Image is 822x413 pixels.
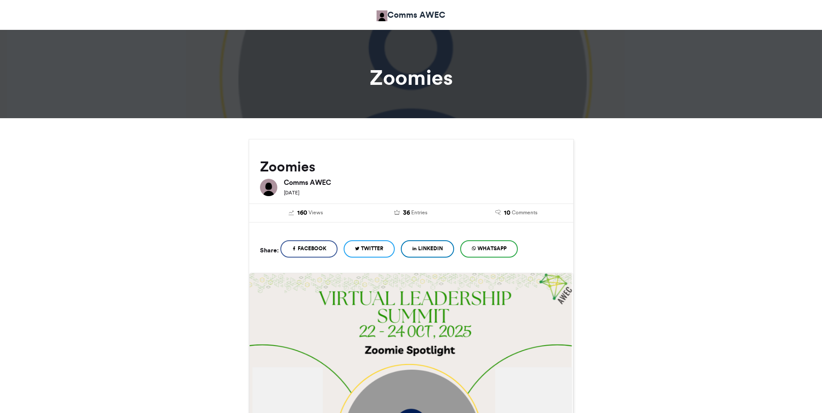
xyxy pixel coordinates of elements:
span: LinkedIn [418,245,443,252]
span: WhatsApp [478,245,507,252]
a: 36 Entries [365,208,457,218]
a: Facebook [280,240,338,258]
h1: Zoomies [171,67,652,88]
h2: Zoomies [260,159,562,174]
img: Comms AWEC [377,10,387,21]
span: 160 [297,208,307,218]
h5: Share: [260,245,279,256]
img: Comms AWEC [260,179,277,196]
a: LinkedIn [401,240,454,258]
span: Facebook [298,245,326,252]
span: Comments [512,209,537,216]
a: Comms AWEC [377,9,445,21]
small: [DATE] [284,190,299,196]
a: 160 Views [260,208,352,218]
span: Twitter [361,245,383,252]
a: 10 Comments [470,208,562,218]
a: Twitter [344,240,395,258]
span: 36 [403,208,410,218]
span: Entries [411,209,427,216]
h6: Comms AWEC [284,179,562,186]
span: Views [309,209,323,216]
a: WhatsApp [460,240,518,258]
span: 10 [504,208,510,218]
